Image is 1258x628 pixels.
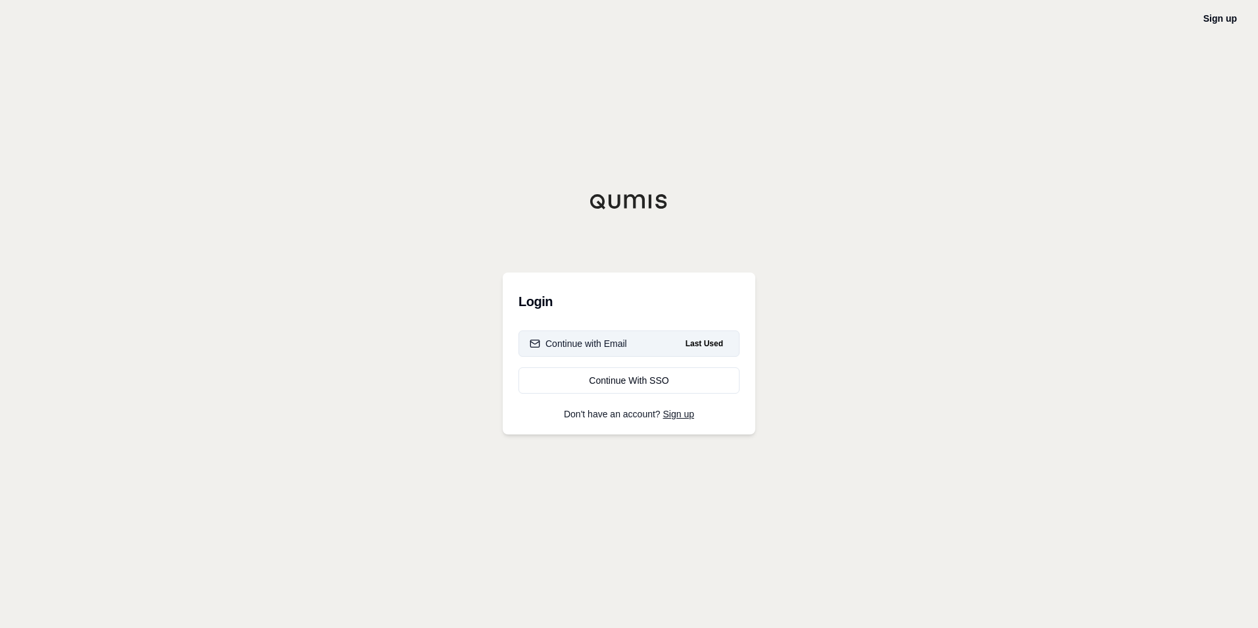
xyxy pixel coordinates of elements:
[663,409,694,419] a: Sign up
[518,367,740,394] a: Continue With SSO
[530,374,728,387] div: Continue With SSO
[590,194,668,209] img: Qumis
[518,288,740,315] h3: Login
[530,337,627,350] div: Continue with Email
[1203,13,1237,24] a: Sign up
[518,330,740,357] button: Continue with EmailLast Used
[680,336,728,352] span: Last Used
[518,409,740,419] p: Don't have an account?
